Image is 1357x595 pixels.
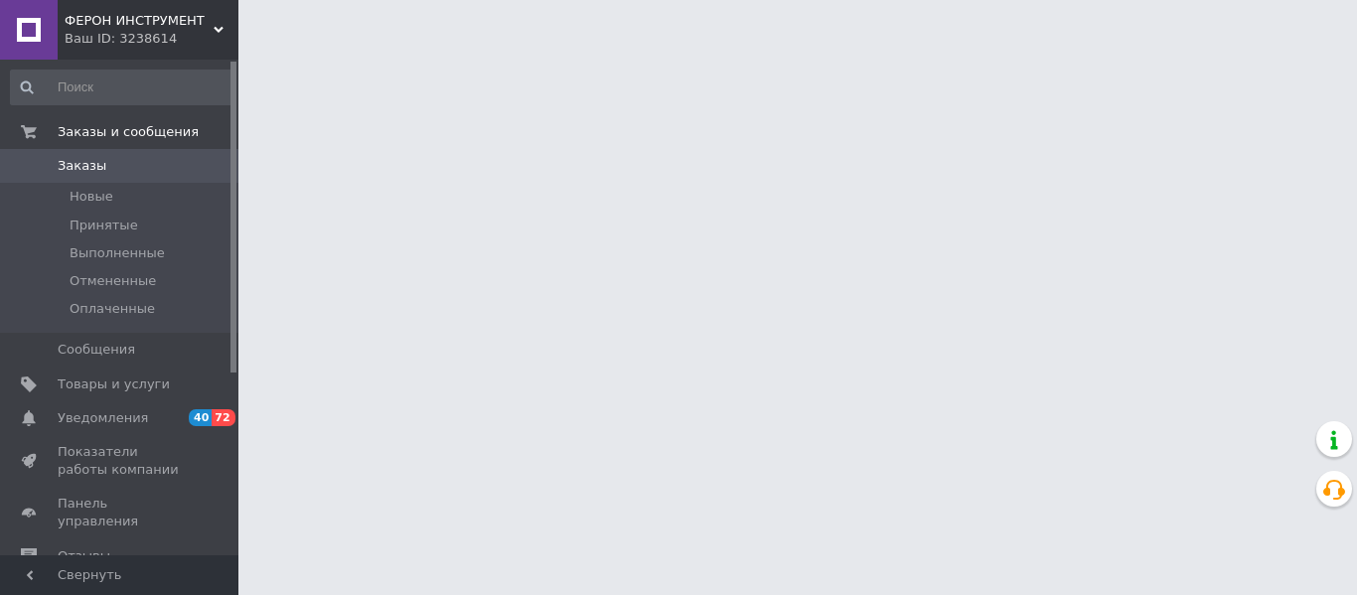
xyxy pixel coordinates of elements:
span: Новые [70,188,113,206]
span: Отзывы [58,547,110,565]
span: Принятые [70,217,138,234]
span: Выполненные [70,244,165,262]
span: Показатели работы компании [58,443,184,479]
span: Заказы и сообщения [58,123,199,141]
span: Сообщения [58,341,135,359]
span: Товары и услуги [58,375,170,393]
div: Ваш ID: 3238614 [65,30,238,48]
span: 72 [212,409,234,426]
span: Панель управления [58,495,184,530]
input: Поиск [10,70,234,105]
span: Оплаченные [70,300,155,318]
span: Заказы [58,157,106,175]
span: 40 [189,409,212,426]
span: Отмененные [70,272,156,290]
span: ФЕРОН ИНСТРУМЕНТ [65,12,214,30]
span: Уведомления [58,409,148,427]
